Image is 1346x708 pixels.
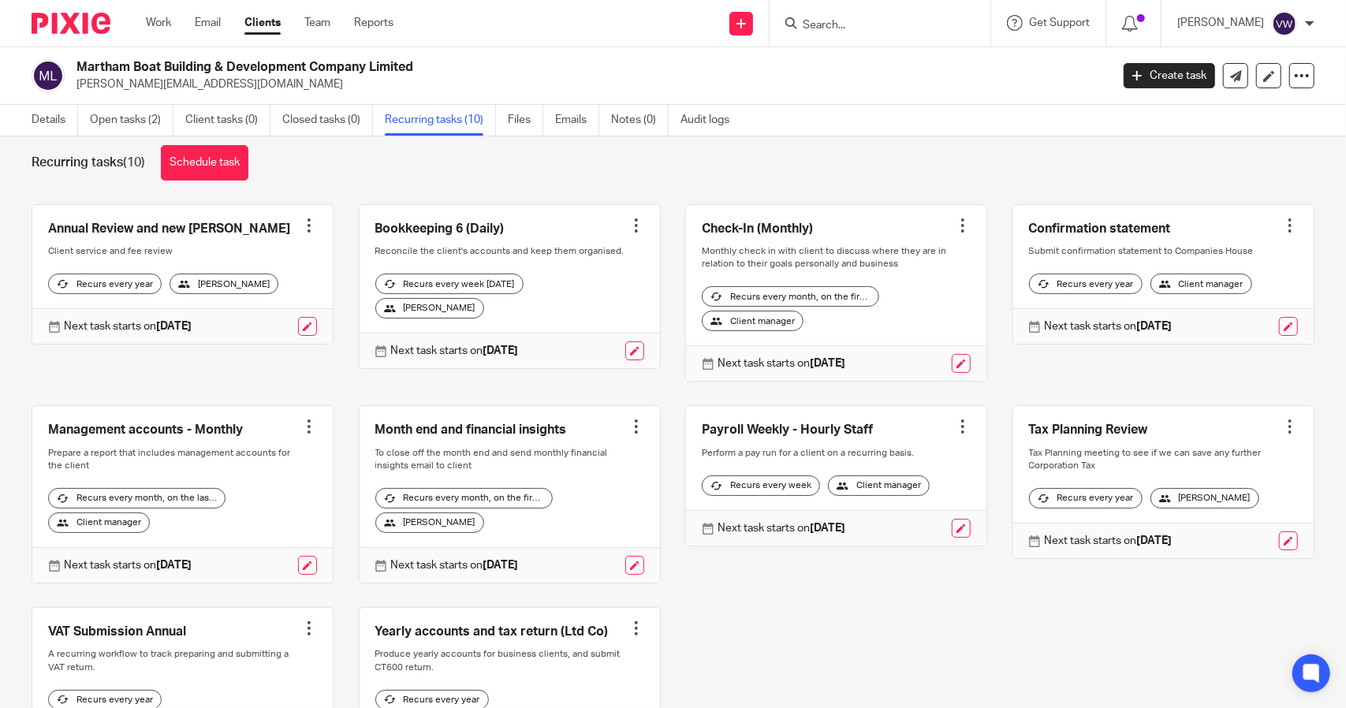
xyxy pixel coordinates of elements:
[48,274,162,294] div: Recurs every year
[680,105,741,136] a: Audit logs
[32,105,78,136] a: Details
[354,15,393,31] a: Reports
[508,105,543,136] a: Files
[48,512,150,533] div: Client manager
[1045,319,1173,334] p: Next task starts on
[64,319,192,334] p: Next task starts on
[702,311,803,331] div: Client manager
[1029,17,1090,28] span: Get Support
[375,298,484,319] div: [PERSON_NAME]
[1029,274,1143,294] div: Recurs every year
[702,286,879,307] div: Recurs every month, on the first workday
[385,105,496,136] a: Recurring tasks (10)
[555,105,599,136] a: Emails
[1137,321,1173,332] strong: [DATE]
[1045,533,1173,549] p: Next task starts on
[146,15,171,31] a: Work
[810,358,845,369] strong: [DATE]
[810,523,845,534] strong: [DATE]
[185,105,270,136] a: Client tasks (0)
[483,345,519,356] strong: [DATE]
[1029,488,1143,509] div: Recurs every year
[195,15,221,31] a: Email
[718,356,845,371] p: Next task starts on
[1137,535,1173,546] strong: [DATE]
[1124,63,1215,88] a: Create task
[828,475,930,496] div: Client manager
[391,343,519,359] p: Next task starts on
[375,488,553,509] div: Recurs every month, on the first [DATE]
[32,59,65,92] img: svg%3E
[156,560,192,571] strong: [DATE]
[702,475,820,496] div: Recurs every week
[170,274,278,294] div: [PERSON_NAME]
[156,321,192,332] strong: [DATE]
[483,560,519,571] strong: [DATE]
[90,105,173,136] a: Open tasks (2)
[48,488,226,509] div: Recurs every month, on the last workday
[611,105,669,136] a: Notes (0)
[123,156,145,169] span: (10)
[76,76,1100,92] p: [PERSON_NAME][EMAIL_ADDRESS][DOMAIN_NAME]
[718,520,845,536] p: Next task starts on
[1177,15,1264,31] p: [PERSON_NAME]
[304,15,330,31] a: Team
[64,557,192,573] p: Next task starts on
[391,557,519,573] p: Next task starts on
[32,13,110,34] img: Pixie
[282,105,373,136] a: Closed tasks (0)
[32,155,145,171] h1: Recurring tasks
[161,145,248,181] a: Schedule task
[375,274,524,294] div: Recurs every week [DATE]
[1150,274,1252,294] div: Client manager
[1272,11,1297,36] img: svg%3E
[244,15,281,31] a: Clients
[801,19,943,33] input: Search
[76,59,895,76] h2: Martham Boat Building & Development Company Limited
[1150,488,1259,509] div: [PERSON_NAME]
[375,512,484,533] div: [PERSON_NAME]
